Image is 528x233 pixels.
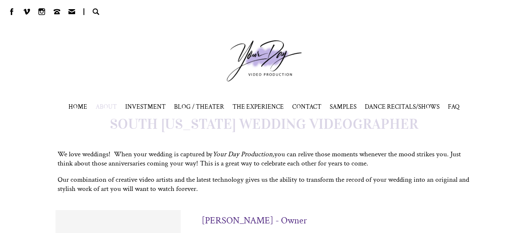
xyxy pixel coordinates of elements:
[58,150,461,168] span: We love weddings! When your wedding is captured by you can relive those moments whenever the mood...
[56,115,473,133] h1: SOUTH [US_STATE] WEDDING VIDEOGRAPHER
[214,28,314,94] a: Your Day Production Logo
[174,103,224,111] a: BLOG / THEATER
[365,103,440,111] span: DANCE RECITALS/SHOWS
[330,103,356,111] span: SAMPLES
[58,175,469,193] span: Our combination of creative video artists and the latest technology gives us the ability to trans...
[212,150,274,159] em: Your Day Production,
[232,103,284,111] a: THE EXPERIENCE
[68,103,87,111] a: HOME
[125,103,166,111] a: INVESTMENT
[96,103,117,111] a: ABOUT
[448,103,460,111] a: FAQ
[202,214,307,227] h3: [PERSON_NAME] - Owner
[292,103,321,111] a: CONTACT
